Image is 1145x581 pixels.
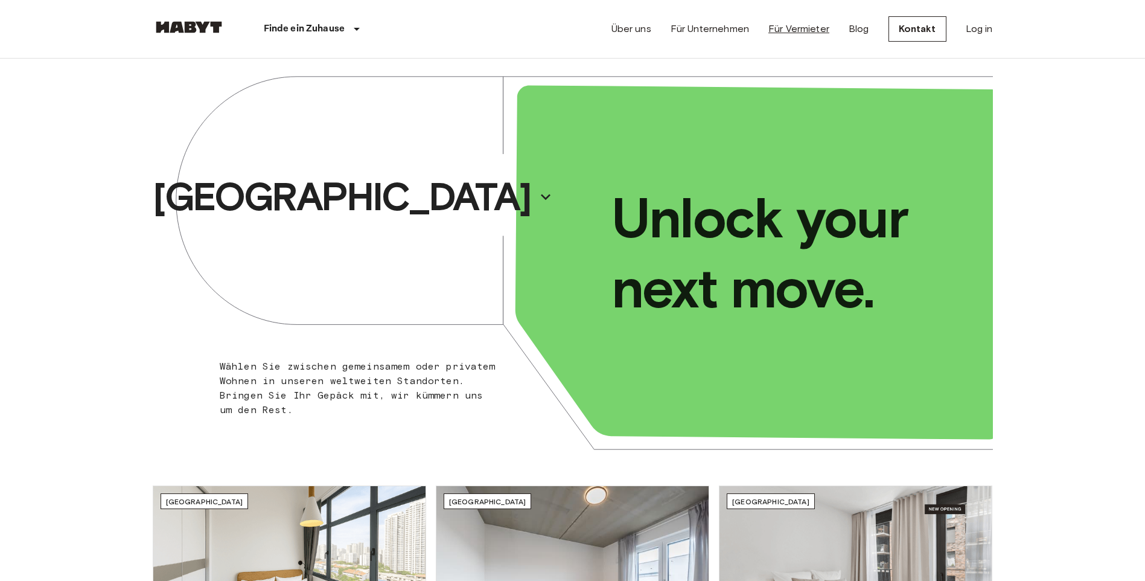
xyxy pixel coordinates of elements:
[671,22,749,36] a: Für Unternehmen
[148,169,557,225] button: [GEOGRAPHIC_DATA]
[966,22,993,36] a: Log in
[220,359,497,417] p: Wählen Sie zwischen gemeinsamem oder privatem Wohnen in unseren weltweiten Standorten. Bringen Si...
[264,22,345,36] p: Finde ein Zuhause
[611,183,974,323] p: Unlock your next move.
[153,173,531,221] p: [GEOGRAPHIC_DATA]
[768,22,829,36] a: Für Vermieter
[611,22,651,36] a: Über uns
[166,497,243,506] span: [GEOGRAPHIC_DATA]
[849,22,869,36] a: Blog
[153,21,225,33] img: Habyt
[449,497,526,506] span: [GEOGRAPHIC_DATA]
[732,497,809,506] span: [GEOGRAPHIC_DATA]
[888,16,946,42] a: Kontakt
